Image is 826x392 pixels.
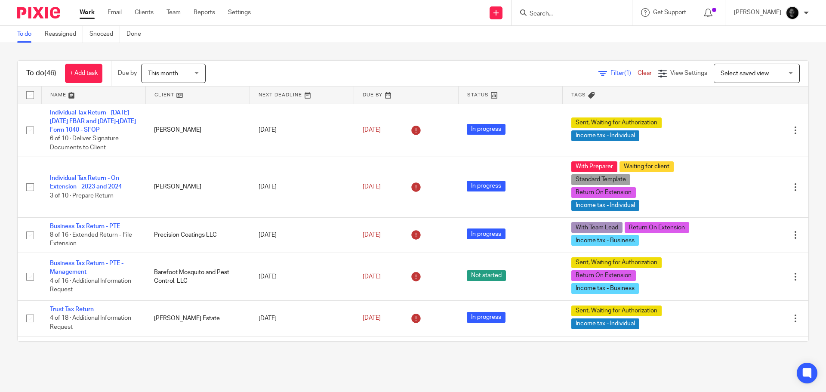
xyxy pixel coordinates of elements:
[50,260,123,275] a: Business Tax Return - PTE - Management
[126,26,148,43] a: Done
[571,174,630,185] span: Standard Template
[571,161,617,172] span: With Preparer
[250,157,354,217] td: [DATE]
[145,253,250,301] td: Barefoot Mosquito and Pest Control, LLC
[363,315,381,321] span: [DATE]
[145,301,250,336] td: [PERSON_NAME] Estate
[571,130,639,141] span: Income tax - Individual
[118,69,137,77] p: Due by
[734,8,781,17] p: [PERSON_NAME]
[50,306,94,312] a: Trust Tax Return
[250,217,354,253] td: [DATE]
[50,223,120,229] a: Business Tax Return - PTE
[529,10,606,18] input: Search
[653,9,686,15] span: Get Support
[65,64,102,83] a: + Add task
[721,71,769,77] span: Select saved view
[571,306,662,316] span: Sent, Waiting for Authorization
[363,127,381,133] span: [DATE]
[17,7,60,19] img: Pixie
[571,117,662,128] span: Sent, Waiting for Authorization
[250,253,354,301] td: [DATE]
[26,69,56,78] h1: To do
[363,232,381,238] span: [DATE]
[467,124,505,135] span: In progress
[145,104,250,157] td: [PERSON_NAME]
[625,222,689,233] span: Return On Extension
[50,278,131,293] span: 4 of 16 · Additional Information Request
[145,336,250,384] td: Noodyskin Inc.
[108,8,122,17] a: Email
[610,70,638,76] span: Filter
[571,341,662,352] span: Sent, Waiting for Authorization
[228,8,251,17] a: Settings
[670,70,707,76] span: View Settings
[145,157,250,217] td: [PERSON_NAME]
[250,301,354,336] td: [DATE]
[571,283,639,294] span: Income tax - Business
[571,257,662,268] span: Sent, Waiting for Authorization
[44,70,56,77] span: (46)
[467,181,505,191] span: In progress
[89,26,120,43] a: Snoozed
[45,26,83,43] a: Reassigned
[619,161,674,172] span: Waiting for client
[571,318,639,329] span: Income tax - Individual
[17,26,38,43] a: To do
[50,193,114,199] span: 3 of 10 · Prepare Return
[50,315,131,330] span: 4 of 18 · Additional Information Request
[571,200,639,211] span: Income tax - Individual
[250,104,354,157] td: [DATE]
[467,228,505,239] span: In progress
[194,8,215,17] a: Reports
[467,270,506,281] span: Not started
[571,93,586,97] span: Tags
[571,222,623,233] span: With Team Lead
[638,70,652,76] a: Clear
[571,187,636,198] span: Return On Extension
[786,6,799,20] img: Chris.jpg
[50,175,122,190] a: Individual Tax Return - On Extension - 2023 and 2024
[148,71,178,77] span: This month
[50,110,136,133] a: Individual Tax Return - [DATE]-[DATE] FBAR and [DATE]-[DATE] Form 1040 - SFOP
[166,8,181,17] a: Team
[363,274,381,280] span: [DATE]
[467,312,505,323] span: In progress
[50,232,132,247] span: 8 of 16 · Extended Return - File Extension
[145,217,250,253] td: Precision Coatings LLC
[571,235,639,246] span: Income tax - Business
[80,8,95,17] a: Work
[363,184,381,190] span: [DATE]
[624,70,631,76] span: (1)
[135,8,154,17] a: Clients
[50,136,119,151] span: 6 of 10 · Deliver Signature Documents to Client
[250,336,354,384] td: [DATE]
[571,270,636,281] span: Return On Extension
